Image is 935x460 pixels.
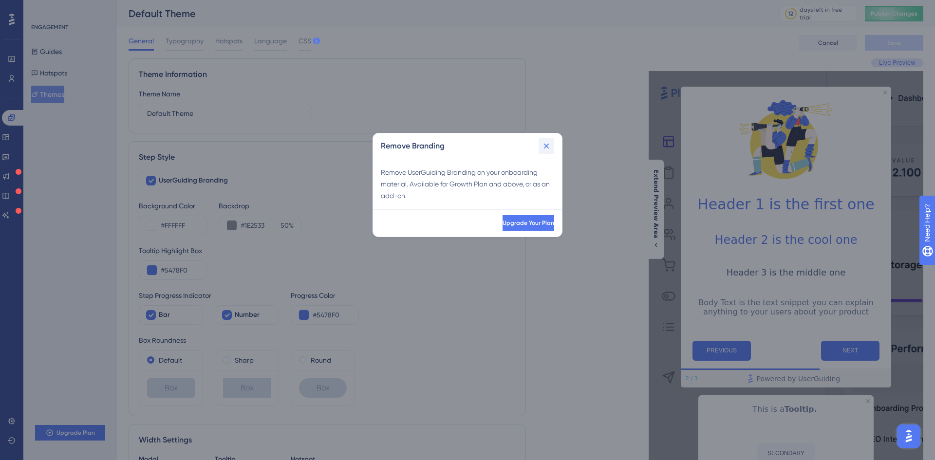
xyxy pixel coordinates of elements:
span: Need Help? [23,2,61,14]
div: Remove UserGuiding Branding on your onboarding material. Available for Growth Plan and above, or ... [381,166,554,202]
iframe: UserGuiding AI Assistant Launcher [894,422,923,451]
span: Upgrade Your Plan [503,219,554,227]
h2: Remove Branding [381,140,445,152]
